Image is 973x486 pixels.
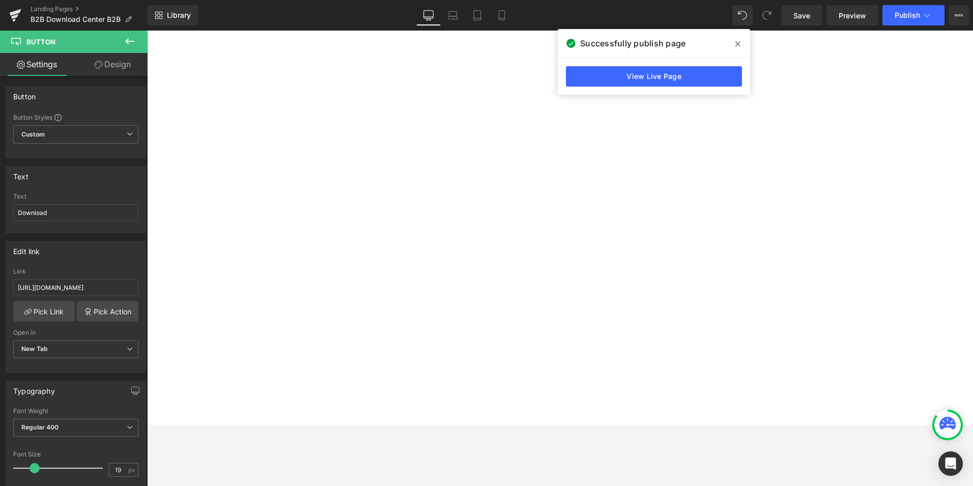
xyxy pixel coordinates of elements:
[580,37,685,49] span: Successfully publish page
[13,408,138,415] div: Font Weight
[441,5,465,25] a: Laptop
[490,5,514,25] a: Mobile
[566,66,742,87] a: View Live Page
[13,381,55,395] div: Typography
[732,5,753,25] button: Undo
[13,113,138,121] div: Button Styles
[895,11,920,19] span: Publish
[31,5,148,13] a: Landing Pages
[839,10,866,21] span: Preview
[128,467,137,473] span: px
[465,5,490,25] a: Tablet
[826,5,878,25] a: Preview
[13,87,36,101] div: Button
[31,15,121,23] span: B2B Download Center B2B
[77,301,138,321] a: Pick Action
[13,268,138,275] div: Link
[949,5,969,25] button: More
[13,241,40,256] div: Edit link
[13,167,28,181] div: Text
[13,193,138,200] div: Text
[21,130,45,139] b: Custom
[13,329,138,336] div: Open in
[167,11,191,20] span: Library
[416,5,441,25] a: Desktop
[26,38,55,46] span: Button
[21,345,48,353] b: New Tab
[793,10,810,21] span: Save
[21,423,59,431] b: Regular 400
[938,451,963,476] div: Open Intercom Messenger
[13,301,75,321] a: Pick Link
[13,451,138,458] div: Font Size
[13,279,138,296] input: https://your-shop.myshopify.com
[882,5,945,25] button: Publish
[757,5,777,25] button: Redo
[148,5,198,25] a: New Library
[76,53,150,76] a: Design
